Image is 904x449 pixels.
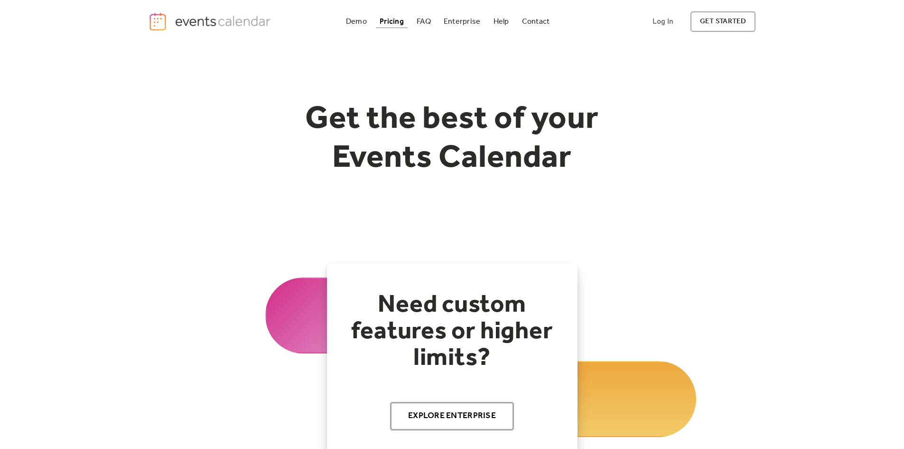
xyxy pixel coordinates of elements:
[346,292,559,372] h2: Need custom features or higher limits?
[417,19,431,24] div: FAQ
[413,15,435,28] a: FAQ
[643,11,683,32] a: Log In
[270,100,634,178] h1: Get the best of your Events Calendar
[690,11,755,32] a: get started
[342,15,371,28] a: Demo
[376,15,408,28] a: Pricing
[390,402,514,430] a: Explore Enterprise
[346,19,367,24] div: Demo
[444,19,480,24] div: Enterprise
[490,15,513,28] a: Help
[494,19,509,24] div: Help
[380,19,404,24] div: Pricing
[440,15,484,28] a: Enterprise
[518,15,554,28] a: Contact
[522,19,550,24] div: Contact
